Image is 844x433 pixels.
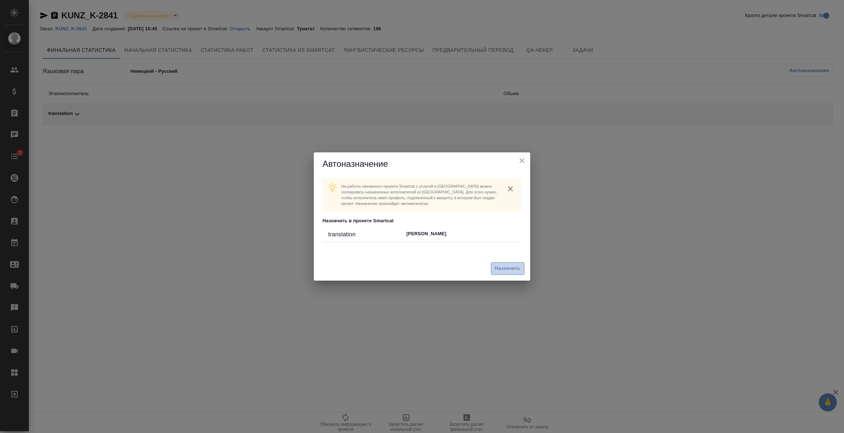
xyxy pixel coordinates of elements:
p: На работы связанного проекта Smartcat c услугой в [GEOGRAPHIC_DATA] можно скопировать назначенных... [341,183,499,206]
div: translation [328,230,406,239]
span: Назначить [495,264,520,273]
h5: Автоназначение [322,158,522,170]
button: close [516,155,527,166]
button: Назначить [491,262,524,275]
button: close [505,183,516,194]
p: [PERSON_NAME] [406,230,516,237]
p: Назначить в проекте Smartcat [322,217,522,224]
